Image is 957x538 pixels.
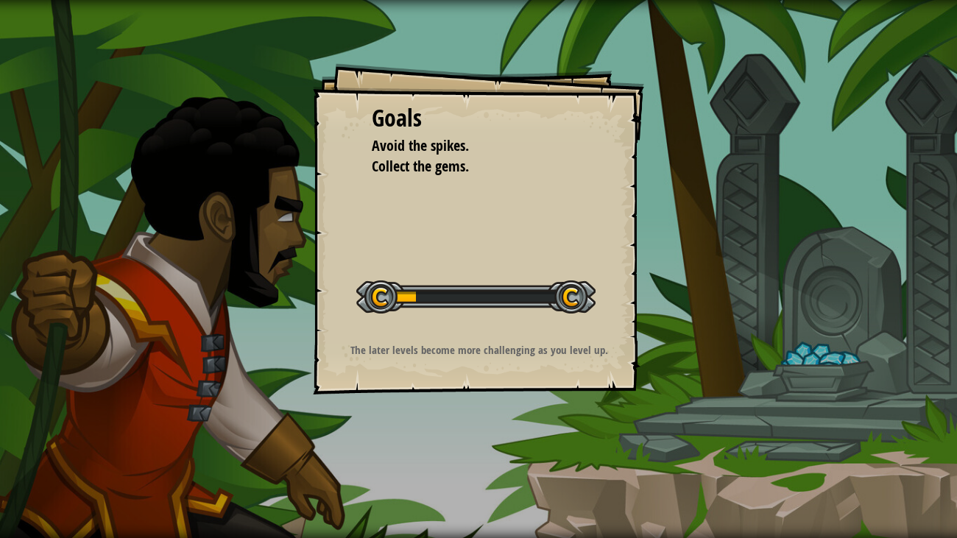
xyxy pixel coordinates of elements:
p: The later levels become more challenging as you level up. [331,342,626,358]
li: Collect the gems. [353,156,582,177]
li: Avoid the spikes. [353,135,582,157]
span: Avoid the spikes. [372,135,469,155]
span: Collect the gems. [372,156,469,176]
div: Goals [372,102,585,135]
